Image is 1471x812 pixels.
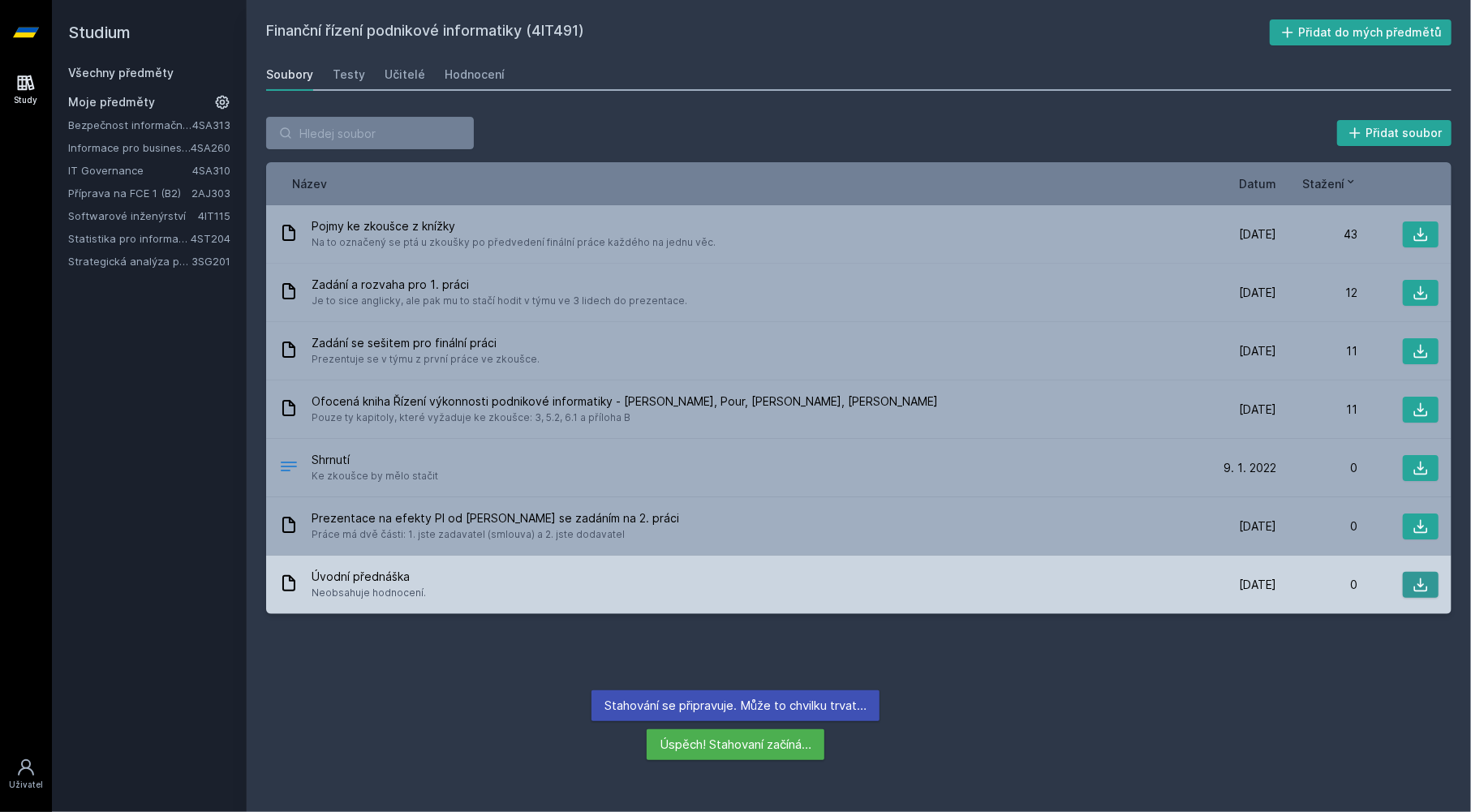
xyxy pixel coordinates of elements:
div: Úspěch! Stahovaní začíná… [647,729,824,760]
span: 9. 1. 2022 [1224,460,1276,476]
a: Uživatel [3,750,49,799]
a: Učitelé [385,58,425,91]
span: [DATE] [1239,577,1276,593]
a: IT Governance [68,162,192,178]
span: [DATE] [1239,285,1276,301]
a: 3SG201 [191,255,230,268]
span: Úvodní přednáška [312,569,426,585]
span: Stažení [1302,175,1344,192]
a: Informace pro business (v angličtině) [68,140,191,156]
span: Neobsahuje hodnocení. [312,585,426,601]
div: Stahování se připravuje. Může to chvilku trvat… [591,690,880,721]
span: Zadání a rozvaha pro 1. práci [312,277,687,293]
span: [DATE] [1239,343,1276,359]
span: [DATE] [1239,226,1276,243]
span: Je to sice anglicky, ale pak mu to stačí hodit v týmu ve 3 lidech do prezentace. [312,293,687,309]
a: Soubory [266,58,313,91]
div: Testy [333,67,365,83]
div: Uživatel [9,779,43,791]
div: .PDF [279,457,299,480]
a: 4IT115 [198,209,230,222]
span: Pojmy ke zkoušce z knížky [312,218,716,234]
a: 4SA313 [192,118,230,131]
a: Bezpečnost informačních systémů [68,117,192,133]
button: Stažení [1302,175,1357,192]
h2: Finanční řízení podnikové informatiky (4IT491) [266,19,1270,45]
div: 0 [1276,577,1357,593]
a: Testy [333,58,365,91]
button: Přidat do mých předmětů [1270,19,1452,45]
span: Prezentace na efekty PI od [PERSON_NAME] se zadáním na 2. práci [312,510,679,526]
a: Strategická analýza pro informatiky a statistiky [68,253,191,269]
div: 43 [1276,226,1357,243]
span: Na to označený se ptá u zkoušky po předvedení finální práce každého na jednu věc. [312,234,716,251]
span: Moje předměty [68,94,155,110]
a: Study [3,65,49,114]
div: 11 [1276,402,1357,418]
div: Study [15,94,38,106]
span: Pouze ty kapitoly, které vyžaduje ke zkoušce: 3, 5.2, 6.1 a příloha B [312,410,938,426]
div: Hodnocení [445,67,505,83]
a: Všechny předměty [68,66,174,79]
button: Název [292,175,327,192]
span: Ofocená kniha Řízení výkonnosti podnikové informatiky - [PERSON_NAME], Pour, [PERSON_NAME], [PERS... [312,393,938,410]
a: 4ST204 [191,232,230,245]
a: Příprava na FCE 1 (B2) [68,185,191,201]
a: Statistika pro informatiky [68,230,191,247]
button: Přidat soubor [1337,120,1452,146]
div: 12 [1276,285,1357,301]
a: 4SA310 [192,164,230,177]
span: Práce má dvě části: 1. jste zadavatel (smlouva) a 2. jste dodavatel [312,526,679,543]
a: 2AJ303 [191,187,230,200]
span: Shrnutí [312,452,438,468]
span: [DATE] [1239,402,1276,418]
div: 11 [1276,343,1357,359]
input: Hledej soubor [266,117,474,149]
span: [DATE] [1239,518,1276,535]
a: Hodnocení [445,58,505,91]
span: Zadání se sešitem pro finální práci [312,335,540,351]
div: Soubory [266,67,313,83]
button: Datum [1239,175,1276,192]
a: 4SA260 [191,141,230,154]
div: 0 [1276,518,1357,535]
span: Ke zkoušce by mělo stačit [312,468,438,484]
a: Softwarové inženýrství [68,208,198,224]
div: 0 [1276,460,1357,476]
span: Prezentuje se v týmu z první práce ve zkoušce. [312,351,540,367]
div: Učitelé [385,67,425,83]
